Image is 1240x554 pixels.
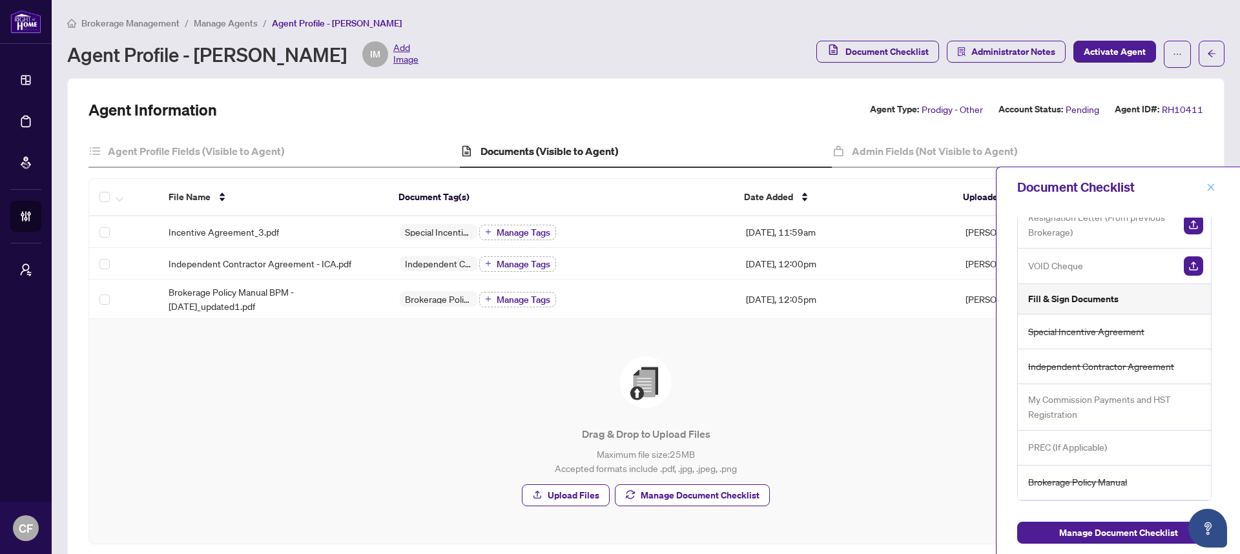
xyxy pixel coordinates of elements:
h2: Agent Information [88,99,217,120]
h4: Admin Fields (Not Visible to Agent) [852,143,1017,159]
span: Manage Document Checklist [1059,522,1178,543]
span: Incentive Agreement_3.pdf [169,225,279,239]
span: Upload Files [548,485,599,506]
h4: Agent Profile Fields (Visible to Agent) [108,143,284,159]
span: Agent Profile - [PERSON_NAME] [272,17,402,29]
div: Agent Profile - [PERSON_NAME] [67,41,418,67]
span: Independent Contractor Agreement - ICA.pdf [169,256,351,271]
span: Manage Agents [194,17,258,29]
span: ellipsis [1173,50,1182,59]
li: / [185,15,189,30]
td: [DATE], 11:59am [736,216,955,248]
span: CF [19,519,33,537]
span: Resignation Letter (From previous Brokerage) [1028,210,1173,240]
span: Independent Contractor Agreement [400,259,477,268]
th: Uploaded By [953,179,1125,216]
span: File Name [169,190,211,204]
span: Document Checklist [845,41,929,62]
button: Manage Tags [479,256,556,272]
span: VOID Cheque [1028,258,1083,273]
img: Upload Document [1184,256,1203,276]
span: Manage Tags [497,228,550,237]
h4: Documents (Visible to Agent) [480,143,618,159]
label: Agent Type: [870,102,919,117]
label: Agent ID#: [1115,102,1159,117]
td: [DATE], 12:05pm [736,280,955,319]
span: plus [485,296,491,302]
span: close [1206,183,1215,192]
td: [DATE], 12:00pm [736,248,955,280]
span: user-switch [19,263,32,276]
span: Add Image [393,41,418,67]
img: File Upload [620,356,672,408]
td: [PERSON_NAME] [955,216,1128,248]
span: Brokerage Management [81,17,180,29]
span: Independent Contractor Agreement [1028,359,1174,374]
span: plus [485,229,491,235]
button: Administrator Notes [947,41,1066,63]
span: Manage Tags [497,295,550,304]
div: Document Checklist [1017,178,1203,197]
span: solution [957,47,966,56]
th: Document Tag(s) [388,179,734,216]
span: Manage Document Checklist [641,485,759,506]
span: Brokerage Policy Manual BPM - [DATE]_updated1.pdf [169,285,379,313]
li: / [263,15,267,30]
button: Document Checklist [816,41,939,63]
span: Manage Tags [497,260,550,269]
span: File UploadDrag & Drop to Upload FilesMaximum file size:25MBAccepted formats include .pdf, .jpg, ... [105,334,1187,528]
span: Date Added [744,190,793,204]
td: [PERSON_NAME] [955,280,1128,319]
span: My Commission Payments and HST Registration [1028,392,1203,422]
span: plus [485,260,491,267]
th: File Name [158,179,388,216]
p: Maximum file size: 25 MB Accepted formats include .pdf, .jpg, .jpeg, .png [115,447,1177,475]
button: Manage Tags [479,292,556,307]
img: logo [10,10,41,34]
span: Administrator Notes [971,41,1055,62]
span: Pending [1066,102,1099,117]
span: PREC (If Applicable) [1028,440,1107,455]
th: Date Added [734,179,953,216]
span: RH10411 [1162,102,1203,117]
label: Account Status: [998,102,1063,117]
span: Brokerage Policy Manual [1028,475,1127,489]
img: Upload Document [1184,215,1203,234]
button: Upload Files [522,484,610,506]
span: Brokerage Policy Manual [400,294,477,303]
p: Drag & Drop to Upload Files [115,426,1177,442]
span: home [67,19,76,28]
span: IM [370,47,380,61]
span: Prodigy - Other [922,102,983,117]
span: Special Incentive Agreement [400,227,477,236]
td: [PERSON_NAME] [955,248,1128,280]
span: Activate Agent [1084,41,1146,62]
h5: Fill & Sign Documents [1028,292,1119,306]
button: Activate Agent [1073,41,1156,63]
span: arrow-left [1207,49,1216,58]
button: Manage Tags [479,225,556,240]
span: Special Incentive Agreement [1028,324,1144,339]
button: Manage Document Checklist [1017,522,1219,544]
button: Manage Document Checklist [615,484,770,506]
button: Open asap [1188,509,1227,548]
